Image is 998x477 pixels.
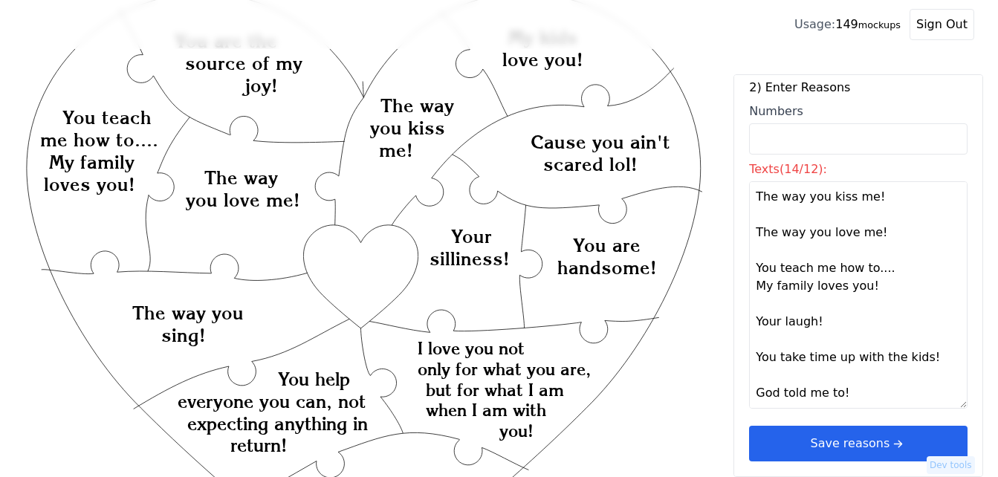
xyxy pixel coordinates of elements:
text: You help [278,369,350,391]
label: 2) Enter Reasons [749,79,968,97]
text: The way you [132,302,244,324]
text: The way [204,166,278,189]
text: You are [573,234,641,256]
text: everyone you can, not [178,391,366,412]
text: Your [451,225,492,247]
text: you! [499,421,534,441]
div: Texts [749,160,968,178]
text: You teach [62,106,152,129]
text: but for what I am [426,380,564,400]
text: loves you! [44,173,135,195]
div: 149 [794,16,901,33]
text: I love you not [418,338,525,358]
text: sing! [161,324,206,346]
text: Cause you ain't [531,131,670,153]
text: return! [230,435,287,456]
svg: arrow right short [890,435,906,452]
text: me how to.... [40,129,158,151]
text: scared lol! [543,153,638,175]
text: you love me! [186,189,300,211]
text: me! [379,139,413,161]
button: Sign Out [910,9,974,40]
span: Usage: [794,17,835,31]
button: Dev tools [927,456,975,474]
text: only for what you are, [418,359,591,379]
text: You are the [175,30,277,52]
input: Numbers [749,123,968,155]
text: silliness! [430,247,511,270]
text: My family [49,151,135,173]
text: The way [380,94,454,117]
text: source of my [185,52,302,74]
div: Numbers [749,103,968,120]
text: you kiss [370,117,445,139]
textarea: Texts(14/12): [749,181,968,409]
text: joy! [242,74,278,97]
text: handsome! [557,256,657,279]
span: (14/12): [780,162,827,176]
text: love you! [503,49,584,71]
text: expecting anything in [187,413,368,435]
small: mockups [858,19,901,30]
button: Save reasonsarrow right short [749,426,968,461]
text: when I am with [426,400,546,420]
